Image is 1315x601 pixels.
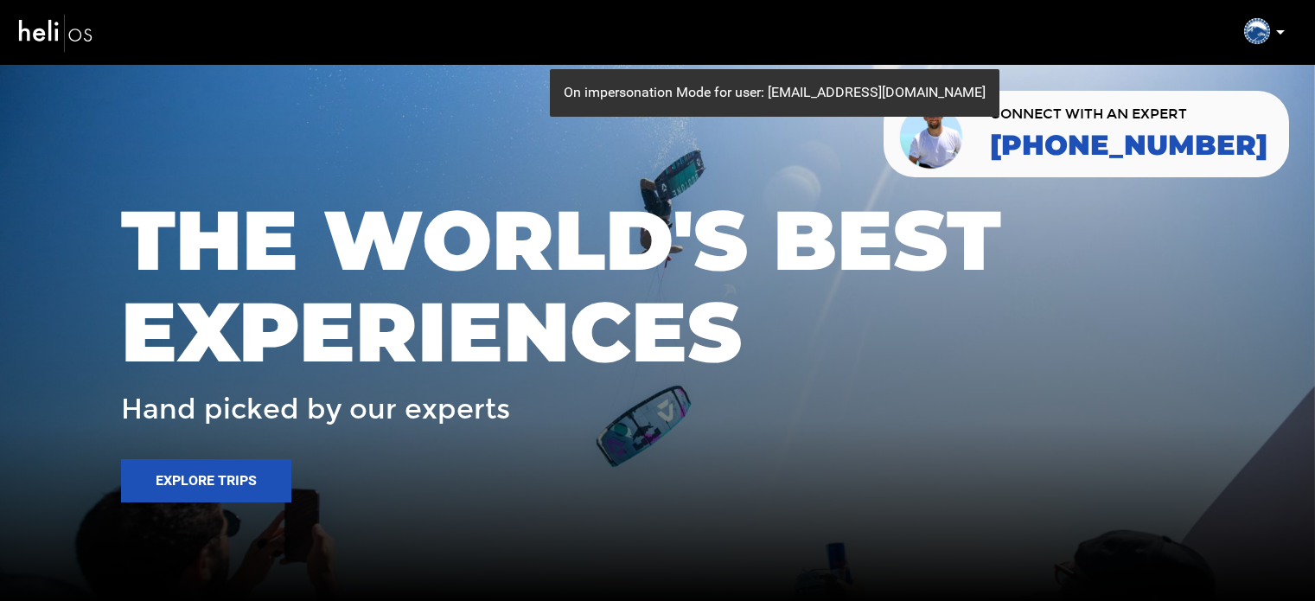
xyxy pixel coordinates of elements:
div: On impersonation Mode for user: [EMAIL_ADDRESS][DOMAIN_NAME] [550,69,999,117]
img: 81b8b1873b693b634ec30c298c789820.png [1244,18,1270,44]
a: [PHONE_NUMBER] [990,130,1267,161]
span: Hand picked by our experts [121,394,510,425]
img: heli-logo [17,10,95,55]
span: CONNECT WITH AN EXPERT [990,107,1267,121]
img: contact our team [897,98,968,170]
button: Explore Trips [121,459,291,502]
span: THE WORLD'S BEST EXPERIENCES [121,195,1194,377]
